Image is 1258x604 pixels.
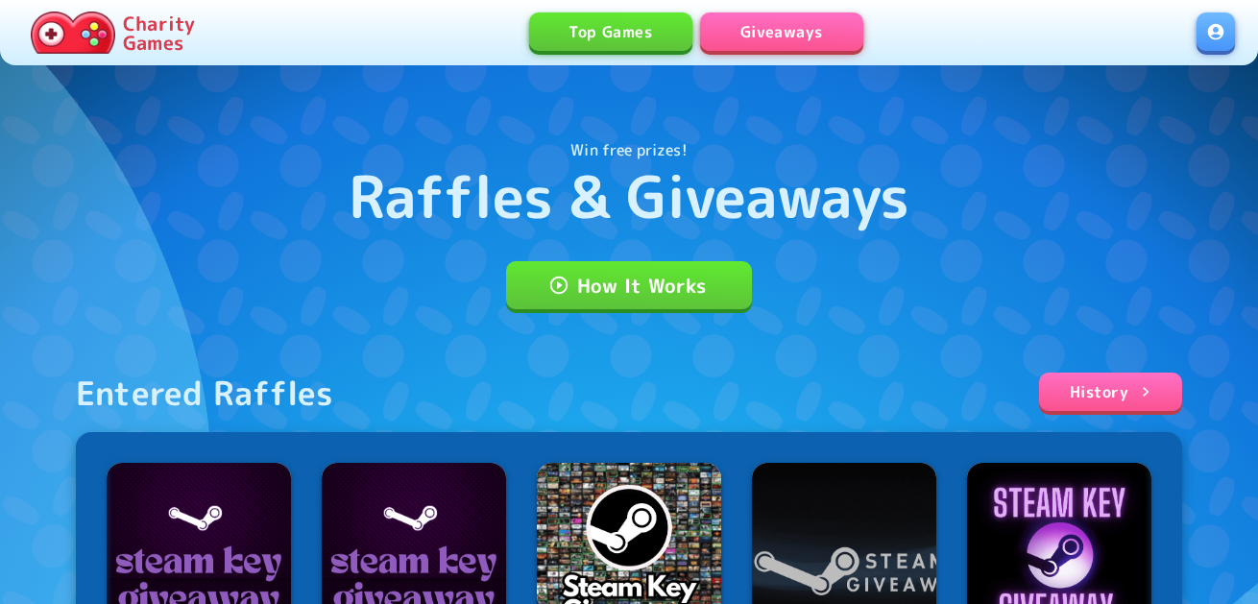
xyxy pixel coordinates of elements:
[700,12,863,51] a: Giveaways
[31,12,115,54] img: Charity.Games
[23,8,203,58] a: Charity Games
[1039,373,1182,411] a: History
[506,261,752,309] a: How It Works
[123,13,195,52] p: Charity Games
[570,138,687,161] p: Win free prizes!
[76,373,334,413] div: Entered Raffles
[529,12,692,51] a: Top Games
[349,161,909,230] h1: Raffles & Giveaways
